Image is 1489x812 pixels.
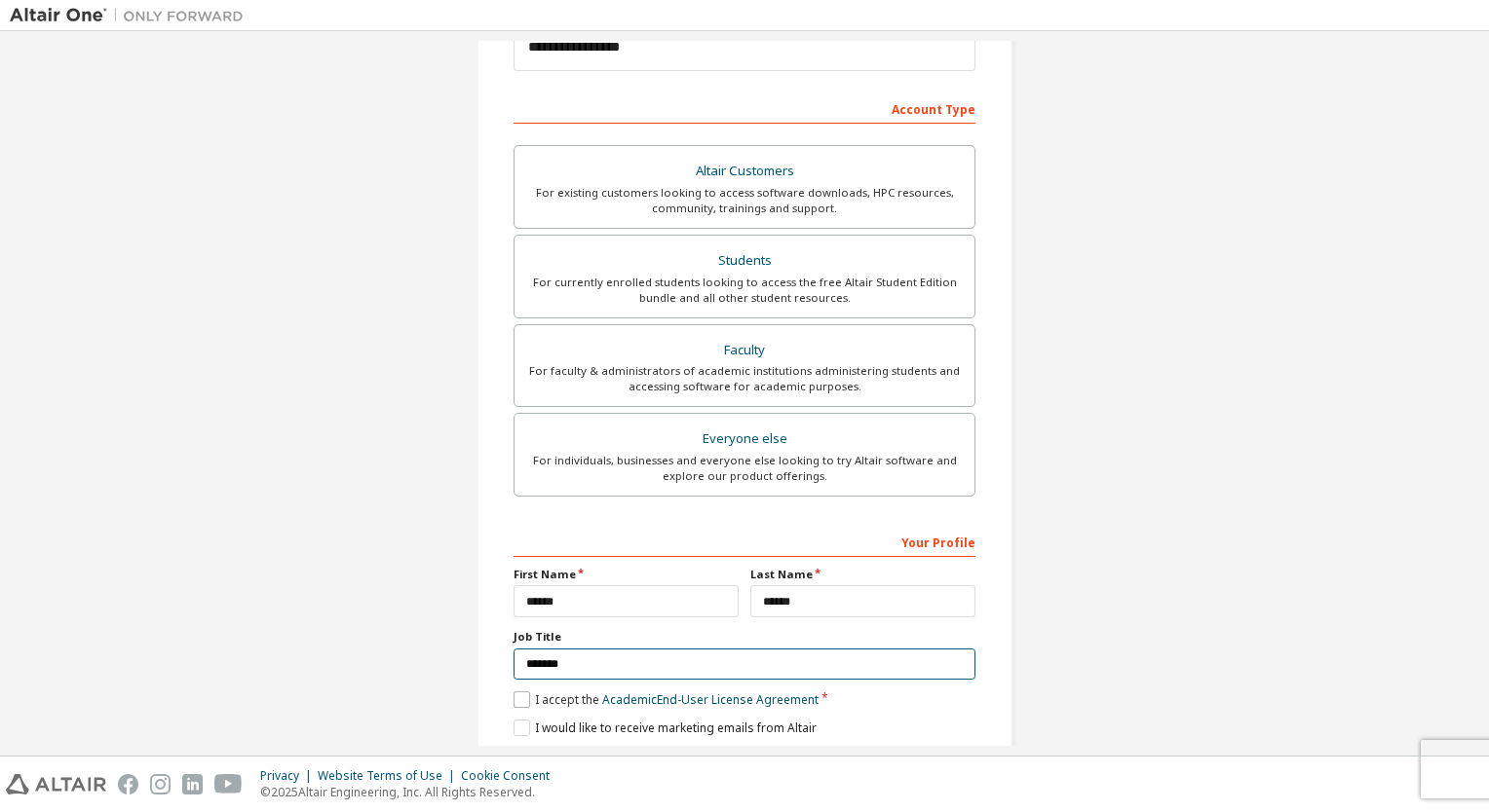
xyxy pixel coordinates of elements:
[526,363,963,394] div: For faculty & administrators of academic institutions administering students and accessing softwa...
[514,720,817,736] label: I would like to receive marketing emails from Altair
[514,526,975,557] div: Your Profile
[514,567,739,582] label: First Name
[118,774,138,794] img: facebook.svg
[10,6,253,25] img: Altair One
[6,774,106,794] img: altair_logo.svg
[214,774,243,794] img: youtube.svg
[526,425,963,453] div: Everyone else
[260,784,561,800] p: © 2025 Altair Engineering, Inc. All Rights Reserved.
[514,629,975,645] label: Job Title
[514,691,819,708] label: I accept the
[514,92,975,124] div: Account Type
[260,768,318,784] div: Privacy
[526,247,963,275] div: Students
[526,337,963,364] div: Faculty
[526,275,963,306] div: For currently enrolled students looking to access the free Altair Student Edition bundle and all ...
[526,453,963,484] div: For individuals, businesses and everyone else looking to try Altair software and explore our prod...
[461,768,561,784] div: Cookie Consent
[602,691,819,708] a: Academic End-User License Agreement
[150,774,171,794] img: instagram.svg
[182,774,203,794] img: linkedin.svg
[526,158,963,185] div: Altair Customers
[750,567,975,582] label: Last Name
[318,768,461,784] div: Website Terms of Use
[526,185,963,216] div: For existing customers looking to access software downloads, HPC resources, community, trainings ...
